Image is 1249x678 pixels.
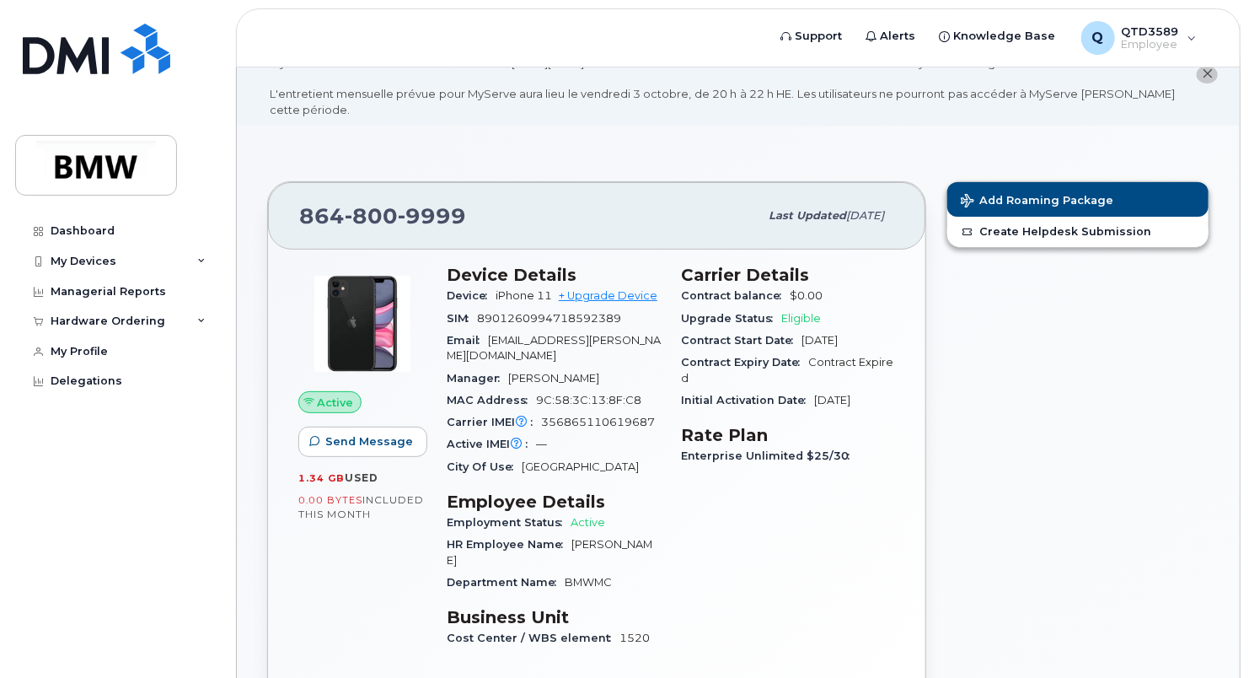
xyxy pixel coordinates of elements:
[447,416,541,428] span: Carrier IMEI
[814,394,850,406] span: [DATE]
[681,265,895,285] h3: Carrier Details
[447,607,661,627] h3: Business Unit
[447,576,565,589] span: Department Name
[954,28,1056,45] span: Knowledge Base
[536,438,547,450] span: —
[536,394,641,406] span: 9C:58:3C:13:8F:C8
[447,394,536,406] span: MAC Address
[1069,21,1209,55] div: QTD3589
[325,433,413,449] span: Send Message
[855,19,928,53] a: Alerts
[345,203,398,229] span: 800
[447,289,496,302] span: Device
[796,28,843,45] span: Support
[447,334,488,347] span: Email
[496,289,552,302] span: iPhone 11
[619,632,650,644] span: 1520
[1092,28,1104,48] span: Q
[318,395,354,411] span: Active
[947,182,1209,217] button: Add Roaming Package
[298,472,345,484] span: 1.34 GB
[508,372,599,385] span: [PERSON_NAME]
[447,372,508,385] span: Manager
[769,19,855,53] a: Support
[571,516,605,529] span: Active
[298,494,362,506] span: 0.00 Bytes
[1122,38,1179,51] span: Employee
[298,493,424,521] span: included this month
[947,217,1209,247] a: Create Helpdesk Submission
[769,209,846,222] span: Last updated
[1176,605,1236,665] iframe: Messenger Launcher
[781,312,821,325] span: Eligible
[270,55,1175,117] div: MyServe scheduled maintenance will occur [DATE][DATE] 8:00 PM - 10:00 PM Eastern. Users will be u...
[447,538,652,566] span: [PERSON_NAME]
[477,312,621,325] span: 8901260994718592389
[565,576,612,589] span: BMWMC
[681,334,801,347] span: Contract Start Date
[790,289,823,302] span: $0.00
[298,427,427,457] button: Send Message
[681,356,893,384] span: Contract Expired
[681,356,808,369] span: Contract Expiry Date
[681,449,858,462] span: Enterprise Unlimited $25/30
[881,28,916,45] span: Alerts
[961,194,1113,210] span: Add Roaming Package
[928,19,1068,53] a: Knowledge Base
[447,334,661,362] span: [EMAIL_ADDRESS][PERSON_NAME][DOMAIN_NAME]
[447,265,661,285] h3: Device Details
[681,289,790,302] span: Contract balance
[447,538,571,551] span: HR Employee Name
[312,273,413,374] img: iPhone_11.jpg
[447,492,661,512] h3: Employee Details
[559,289,657,302] a: + Upgrade Device
[681,394,814,406] span: Initial Activation Date
[846,209,884,222] span: [DATE]
[681,312,781,325] span: Upgrade Status
[299,203,466,229] span: 864
[1197,66,1218,83] button: close notification
[447,632,619,644] span: Cost Center / WBS element
[345,471,378,484] span: used
[522,460,639,473] span: [GEOGRAPHIC_DATA]
[681,425,895,445] h3: Rate Plan
[447,460,522,473] span: City Of Use
[541,416,655,428] span: 356865110619687
[447,516,571,529] span: Employment Status
[398,203,466,229] span: 9999
[447,312,477,325] span: SIM
[447,438,536,450] span: Active IMEI
[1122,24,1179,38] span: QTD3589
[801,334,838,347] span: [DATE]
